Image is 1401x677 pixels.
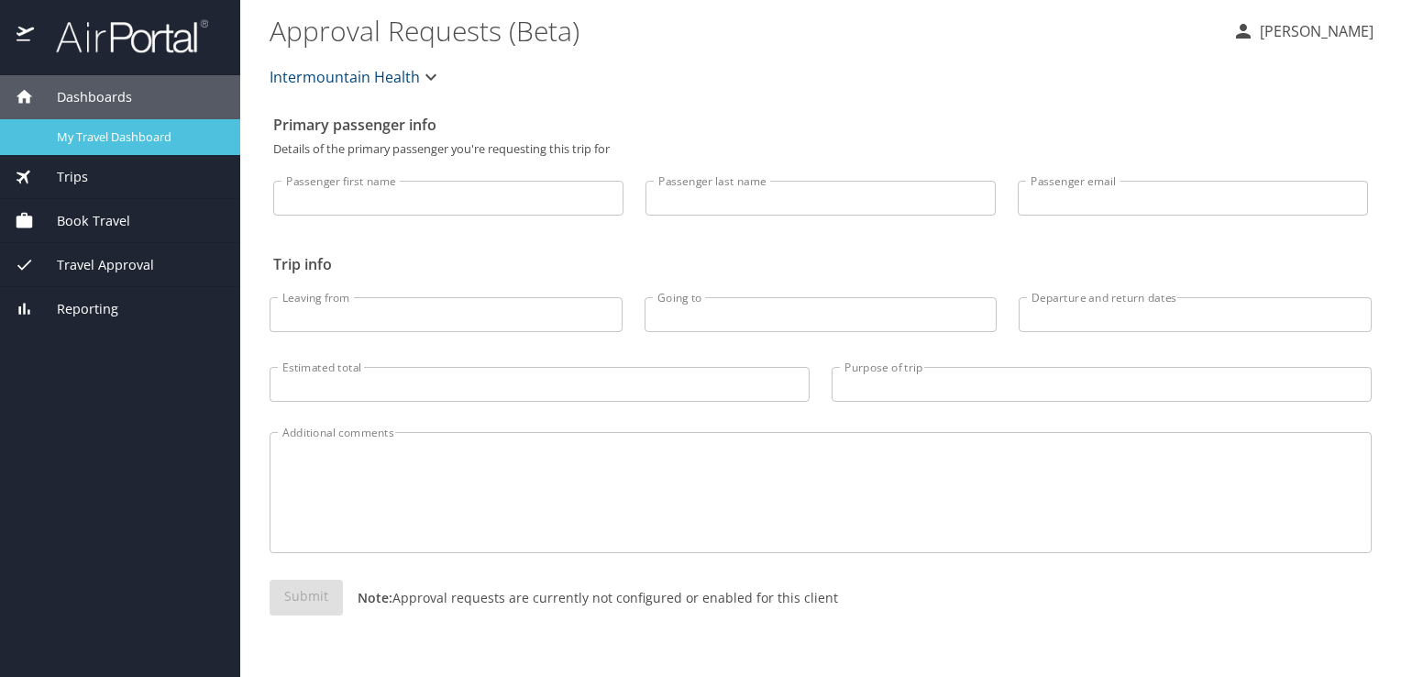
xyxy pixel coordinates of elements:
[358,589,392,606] strong: Note:
[34,299,118,319] span: Reporting
[1254,20,1373,42] p: [PERSON_NAME]
[270,2,1218,59] h1: Approval Requests (Beta)
[36,18,208,54] img: airportal-logo.png
[262,59,449,95] button: Intermountain Health
[57,128,218,146] span: My Travel Dashboard
[273,143,1368,155] p: Details of the primary passenger you're requesting this trip for
[270,64,420,90] span: Intermountain Health
[343,588,838,607] p: Approval requests are currently not configured or enabled for this client
[34,255,154,275] span: Travel Approval
[34,167,88,187] span: Trips
[273,250,1368,279] h2: Trip info
[34,211,130,231] span: Book Travel
[273,110,1368,139] h2: Primary passenger info
[34,87,132,107] span: Dashboards
[1225,15,1381,48] button: [PERSON_NAME]
[17,18,36,54] img: icon-airportal.png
